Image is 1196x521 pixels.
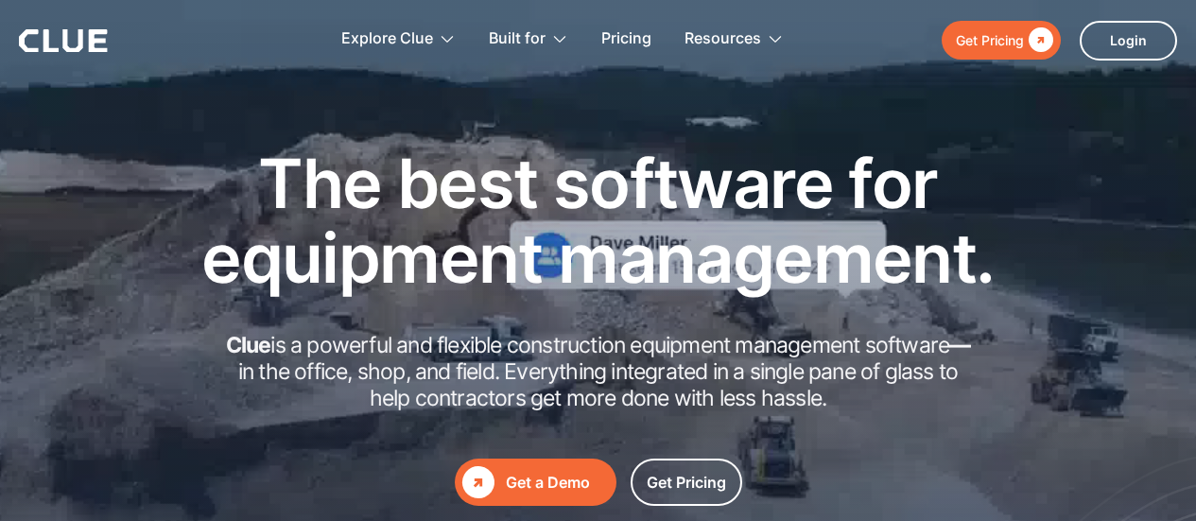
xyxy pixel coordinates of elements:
[341,9,433,69] div: Explore Clue
[1024,28,1053,52] div: 
[1080,21,1177,61] a: Login
[506,471,609,495] div: Get a Demo
[949,332,970,358] strong: —
[489,9,568,69] div: Built for
[455,459,616,506] a: Get a Demo
[956,28,1024,52] div: Get Pricing
[631,459,742,506] a: Get Pricing
[601,9,651,69] a: Pricing
[685,9,784,69] div: Resources
[685,9,761,69] div: Resources
[173,146,1024,295] h1: The best software for equipment management.
[462,466,494,498] div: 
[647,471,726,495] div: Get Pricing
[341,9,456,69] div: Explore Clue
[942,21,1061,60] a: Get Pricing
[489,9,546,69] div: Built for
[220,333,977,411] h2: is a powerful and flexible construction equipment management software in the office, shop, and fi...
[226,332,271,358] strong: Clue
